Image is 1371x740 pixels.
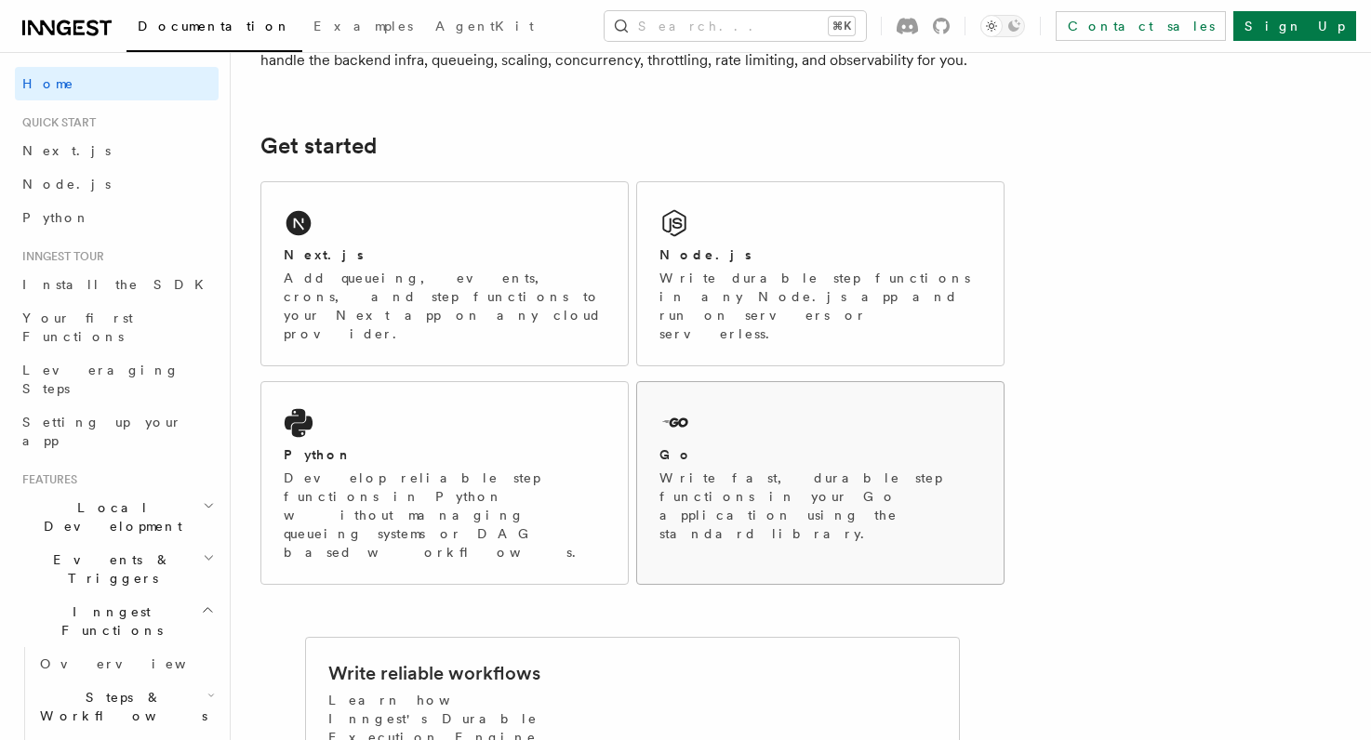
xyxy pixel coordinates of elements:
[313,19,413,33] span: Examples
[980,15,1025,37] button: Toggle dark mode
[15,602,201,640] span: Inngest Functions
[284,245,364,264] h2: Next.js
[22,415,182,448] span: Setting up your app
[138,19,291,33] span: Documentation
[22,311,133,344] span: Your first Functions
[15,353,219,405] a: Leveraging Steps
[15,498,203,535] span: Local Development
[1056,11,1226,41] a: Contact sales
[40,656,232,671] span: Overview
[15,201,219,234] a: Python
[22,143,111,158] span: Next.js
[15,268,219,301] a: Install the SDK
[605,11,866,41] button: Search...⌘K
[424,6,545,50] a: AgentKit
[15,301,219,353] a: Your first Functions
[126,6,302,52] a: Documentation
[15,67,219,100] a: Home
[284,269,606,343] p: Add queueing, events, crons, and step functions to your Next app on any cloud provider.
[1233,11,1356,41] a: Sign Up
[636,381,1005,585] a: GoWrite fast, durable step functions in your Go application using the standard library.
[15,472,77,487] span: Features
[15,167,219,201] a: Node.js
[22,277,215,292] span: Install the SDK
[33,681,219,733] button: Steps & Workflows
[829,17,855,35] kbd: ⌘K
[15,543,219,595] button: Events & Triggers
[15,134,219,167] a: Next.js
[15,550,203,588] span: Events & Triggers
[33,688,207,725] span: Steps & Workflows
[260,381,629,585] a: PythonDevelop reliable step functions in Python without managing queueing systems or DAG based wo...
[302,6,424,50] a: Examples
[636,181,1005,366] a: Node.jsWrite durable step functions in any Node.js app and run on servers or serverless.
[328,660,540,686] h2: Write reliable workflows
[22,363,180,396] span: Leveraging Steps
[15,595,219,647] button: Inngest Functions
[15,405,219,457] a: Setting up your app
[659,269,981,343] p: Write durable step functions in any Node.js app and run on servers or serverless.
[284,469,606,562] p: Develop reliable step functions in Python without managing queueing systems or DAG based workflows.
[284,445,353,464] h2: Python
[15,249,104,264] span: Inngest tour
[22,210,90,225] span: Python
[15,491,219,543] button: Local Development
[33,647,219,681] a: Overview
[260,181,629,366] a: Next.jsAdd queueing, events, crons, and step functions to your Next app on any cloud provider.
[260,133,377,159] a: Get started
[659,469,981,543] p: Write fast, durable step functions in your Go application using the standard library.
[22,74,74,93] span: Home
[22,177,111,192] span: Node.js
[435,19,534,33] span: AgentKit
[659,245,752,264] h2: Node.js
[15,115,96,130] span: Quick start
[659,445,693,464] h2: Go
